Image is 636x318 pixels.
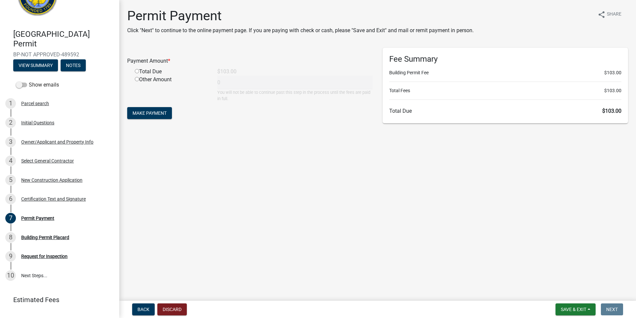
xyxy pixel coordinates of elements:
[13,63,58,68] wm-modal-confirm: Summary
[61,59,86,71] button: Notes
[132,303,155,315] button: Back
[21,216,54,221] div: Permit Payment
[21,140,93,144] div: Owner/Applicant and Property Info
[604,69,621,76] span: $103.00
[602,108,621,114] span: $103.00
[132,110,167,116] span: Make Payment
[21,254,68,259] div: Request for Inspection
[5,213,16,223] div: 7
[389,87,621,94] li: Total Fees
[604,87,621,94] span: $103.00
[601,303,623,315] button: Next
[5,175,16,185] div: 5
[157,303,187,315] button: Discard
[122,57,378,65] div: Payment Amount
[21,101,49,106] div: Parcel search
[21,159,74,163] div: Select General Contractor
[5,117,16,128] div: 2
[127,107,172,119] button: Make Payment
[127,8,474,24] h1: Permit Payment
[389,69,621,76] li: Building Permit Fee
[127,27,474,34] p: Click "Next" to continue to the online payment page. If you are paying with check or cash, please...
[5,251,16,262] div: 9
[16,81,59,89] label: Show emails
[5,232,16,243] div: 8
[137,307,149,312] span: Back
[21,235,69,240] div: Building Permit Placard
[556,303,596,315] button: Save & Exit
[561,307,586,312] span: Save & Exit
[598,11,606,19] i: share
[13,30,114,49] h4: [GEOGRAPHIC_DATA] Permit
[130,76,212,102] div: Other Amount
[5,293,109,306] a: Estimated Fees
[5,194,16,204] div: 6
[21,120,54,125] div: Initial Questions
[21,197,86,201] div: Certification Text and Signature
[5,137,16,147] div: 3
[21,178,82,182] div: New Construction Application
[389,54,621,64] h6: Fee Summary
[130,68,212,76] div: Total Due
[592,8,627,21] button: shareShare
[606,307,618,312] span: Next
[5,156,16,166] div: 4
[13,51,106,58] span: BP-NOT APPROVED-489592
[607,11,621,19] span: Share
[5,98,16,109] div: 1
[5,270,16,281] div: 10
[61,63,86,68] wm-modal-confirm: Notes
[13,59,58,71] button: View Summary
[389,108,621,114] h6: Total Due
